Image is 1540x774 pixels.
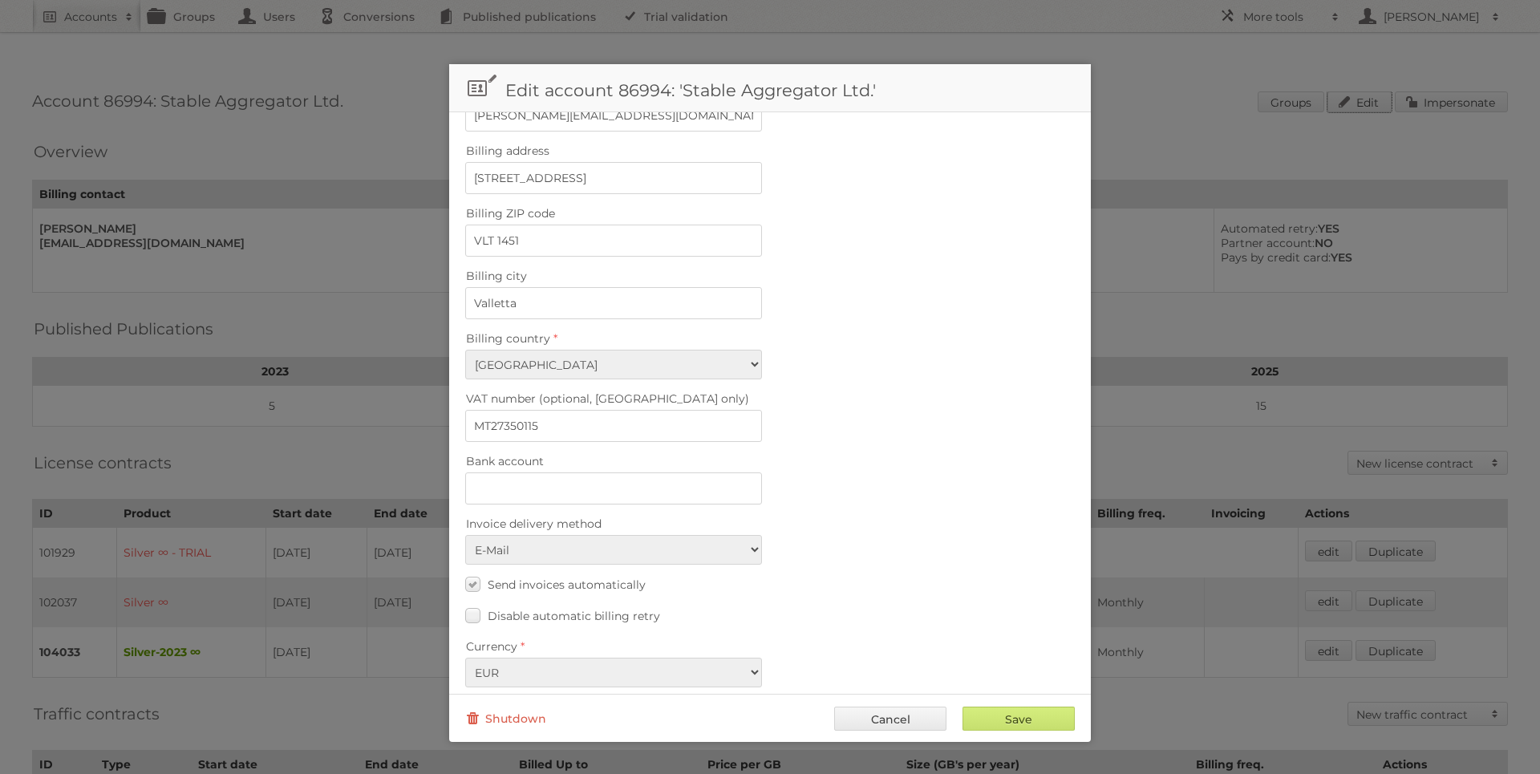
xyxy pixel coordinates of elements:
h1: Edit account 86994: 'Stable Aggregator Ltd.' [449,64,1091,112]
input: Save [962,707,1075,731]
span: Bank account [466,454,544,468]
a: Shutdown [465,707,546,731]
span: Send invoices automatically [488,577,646,592]
span: Disable automatic billing retry [488,609,660,623]
span: Billing ZIP code [466,206,555,221]
span: Currency [466,639,517,654]
span: Invoice delivery method [466,517,602,531]
span: Billing country [466,331,550,346]
span: Billing address [466,144,549,158]
a: Cancel [834,707,946,731]
span: VAT number (optional, [GEOGRAPHIC_DATA] only) [466,391,749,406]
span: Billing city [466,269,527,283]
